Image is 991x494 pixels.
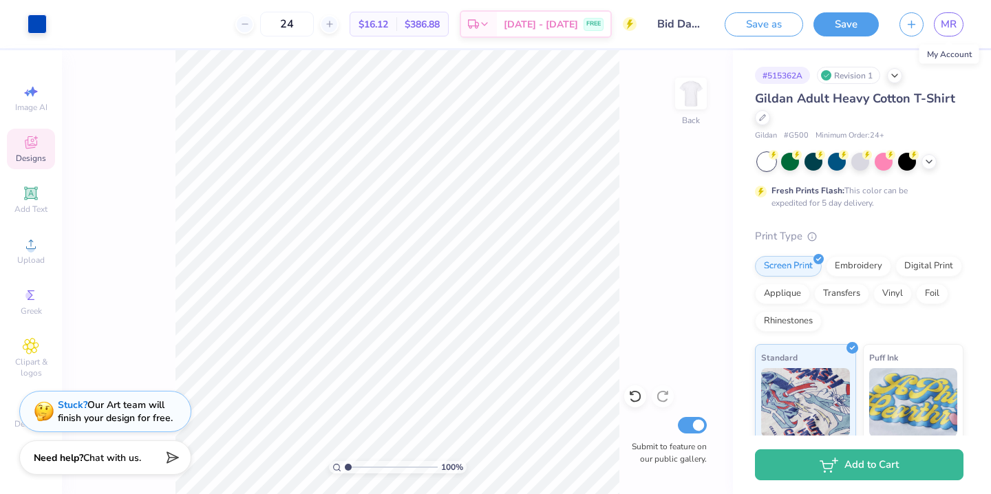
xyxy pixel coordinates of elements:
strong: Need help? [34,451,83,464]
span: Clipart & logos [7,356,55,378]
div: Embroidery [826,256,891,277]
span: FREE [586,19,601,29]
img: Back [677,80,705,107]
span: $386.88 [405,17,440,32]
strong: Fresh Prints Flash: [771,185,844,196]
div: # 515362A [755,67,810,84]
img: Puff Ink [869,368,958,437]
span: Greek [21,305,42,316]
div: This color can be expedited for 5 day delivery. [771,184,941,209]
span: [DATE] - [DATE] [504,17,578,32]
span: Standard [761,350,798,365]
span: Gildan Adult Heavy Cotton T-Shirt [755,90,955,107]
div: Print Type [755,228,963,244]
div: Applique [755,283,810,304]
input: Untitled Design [647,10,714,38]
div: Revision 1 [817,67,880,84]
span: Minimum Order: 24 + [816,130,884,142]
span: MR [941,17,957,32]
span: Decorate [14,418,47,429]
span: $16.12 [359,17,388,32]
span: # G500 [784,130,809,142]
div: Rhinestones [755,311,822,332]
span: Upload [17,255,45,266]
div: Back [682,114,700,127]
span: 100 % [441,461,463,473]
span: Add Text [14,204,47,215]
div: Transfers [814,283,869,304]
div: Digital Print [895,256,962,277]
span: Chat with us. [83,451,141,464]
a: MR [934,12,963,36]
button: Save as [725,12,803,36]
div: Our Art team will finish your design for free. [58,398,173,425]
button: Add to Cart [755,449,963,480]
span: Image AI [15,102,47,113]
div: My Account [919,45,979,64]
input: – – [260,12,314,36]
div: Screen Print [755,256,822,277]
span: Puff Ink [869,350,898,365]
label: Submit to feature on our public gallery. [624,440,707,465]
button: Save [813,12,879,36]
div: Foil [916,283,948,304]
span: Designs [16,153,46,164]
strong: Stuck? [58,398,87,411]
div: Vinyl [873,283,912,304]
span: Gildan [755,130,777,142]
img: Standard [761,368,850,437]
